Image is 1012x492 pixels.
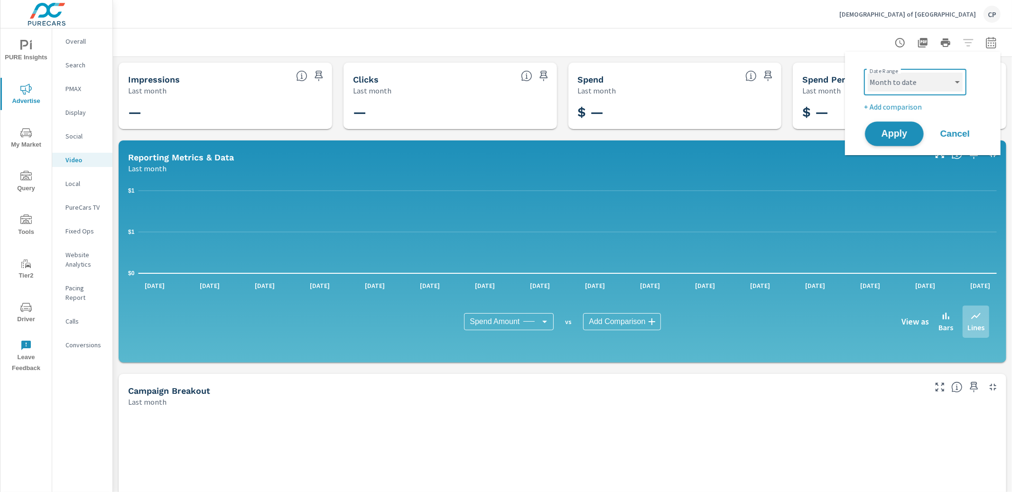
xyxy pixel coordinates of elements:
div: Spend Amount [464,313,554,330]
p: [DATE] [909,281,942,290]
div: CP [984,6,1001,23]
p: Last month [128,163,167,174]
h5: Campaign Breakout [128,386,210,396]
p: [DATE] [413,281,446,290]
h6: View as [901,317,929,326]
div: Website Analytics [52,248,112,271]
h3: — [128,104,323,121]
h3: $ — [802,104,997,121]
p: Video [65,155,105,165]
p: [DATE] [303,281,336,290]
p: Display [65,108,105,117]
div: PureCars TV [52,200,112,214]
p: PureCars TV [65,203,105,212]
h5: Spend [578,74,604,84]
p: Last month [128,85,167,96]
span: Cancel [936,130,974,138]
button: Minimize Widget [985,380,1001,395]
div: nav menu [0,28,52,378]
p: vs [554,317,583,326]
h5: Clicks [353,74,379,84]
p: [DATE] [139,281,172,290]
div: Fixed Ops [52,224,112,238]
p: Lines [967,322,984,333]
div: Overall [52,34,112,48]
p: Website Analytics [65,250,105,269]
span: The amount of money spent on advertising during the period. [745,70,757,82]
p: + Add comparison [864,101,985,112]
span: The number of times an ad was clicked by a consumer. [521,70,532,82]
span: Save this to your personalized report [966,380,982,395]
button: Make Fullscreen [932,380,947,395]
span: This is a summary of Video performance results by campaign. Each column can be sorted. [951,381,963,393]
span: Save this to your personalized report [311,68,326,84]
p: [DATE] [743,281,777,290]
div: Conversions [52,338,112,352]
button: Select Date Range [982,33,1001,52]
p: [DATE] [798,281,832,290]
p: Overall [65,37,105,46]
button: "Export Report to PDF" [913,33,932,52]
h3: $ — [578,104,772,121]
p: [DATE] [523,281,557,290]
text: $0 [128,270,135,277]
p: Conversions [65,340,105,350]
p: Last month [578,85,616,96]
p: [DATE] [468,281,501,290]
span: Add Comparison [589,317,645,326]
span: Query [3,171,49,194]
button: Cancel [927,122,984,146]
p: Bars [938,322,953,333]
h5: Spend Per Unit Sold [802,74,888,84]
span: Tools [3,214,49,238]
p: Last month [802,85,841,96]
p: Social [65,131,105,141]
p: PMAX [65,84,105,93]
p: Search [65,60,105,70]
span: Spend Amount [470,317,520,326]
span: PURE Insights [3,40,49,63]
div: Video [52,153,112,167]
p: Calls [65,316,105,326]
p: [DATE] [193,281,226,290]
span: Tier2 [3,258,49,281]
p: Pacing Report [65,283,105,302]
div: Social [52,129,112,143]
span: Leave Feedback [3,340,49,374]
p: [DATE] [578,281,612,290]
h5: Impressions [128,74,180,84]
button: Apply [865,121,924,146]
text: $1 [128,187,135,194]
p: Local [65,179,105,188]
span: Apply [875,130,914,139]
p: [DATE] [854,281,887,290]
span: My Market [3,127,49,150]
p: Fixed Ops [65,226,105,236]
p: [DATE] [248,281,281,290]
span: Save this to your personalized report [536,68,551,84]
div: Pacing Report [52,281,112,305]
span: The number of times an ad was shown on your behalf. [296,70,307,82]
h5: Reporting Metrics & Data [128,152,234,162]
h3: — [353,104,548,121]
div: Add Comparison [583,313,660,330]
div: Calls [52,314,112,328]
div: Search [52,58,112,72]
p: Last month [128,396,167,408]
p: [DATE] [964,281,997,290]
div: PMAX [52,82,112,96]
p: [DATE] [633,281,667,290]
div: Local [52,176,112,191]
span: Save this to your personalized report [761,68,776,84]
p: Last month [353,85,391,96]
text: $1 [128,229,135,235]
button: Print Report [936,33,955,52]
span: Driver [3,302,49,325]
div: Display [52,105,112,120]
span: Advertise [3,84,49,107]
p: [DATE] [358,281,391,290]
p: [DATE] [688,281,722,290]
p: [DEMOGRAPHIC_DATA] of [GEOGRAPHIC_DATA] [839,10,976,19]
